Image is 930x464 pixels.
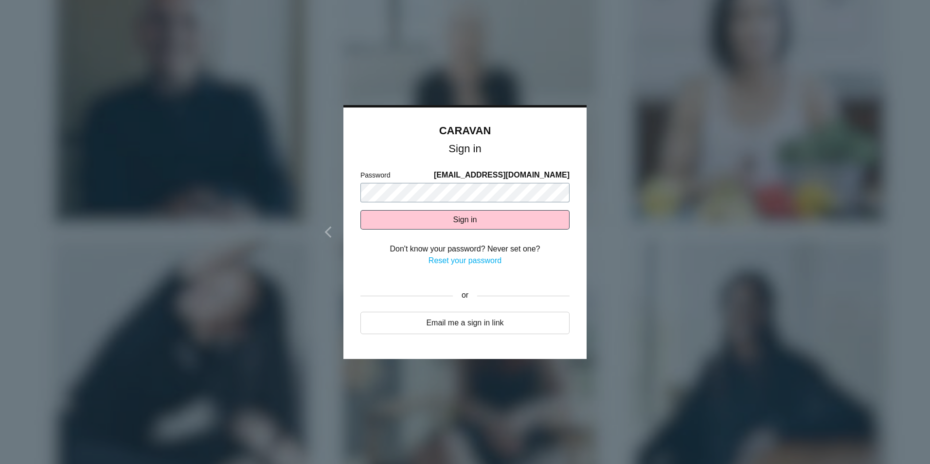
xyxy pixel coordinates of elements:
h1: Sign in [360,144,570,153]
a: Email me a sign in link [360,312,570,334]
a: CARAVAN [439,125,491,137]
span: [EMAIL_ADDRESS][DOMAIN_NAME] [434,169,570,181]
div: or [453,284,477,308]
a: Reset your password [429,256,501,265]
div: Don't know your password? Never set one? [360,243,570,255]
label: Password [360,170,390,180]
button: Sign in [360,210,570,230]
